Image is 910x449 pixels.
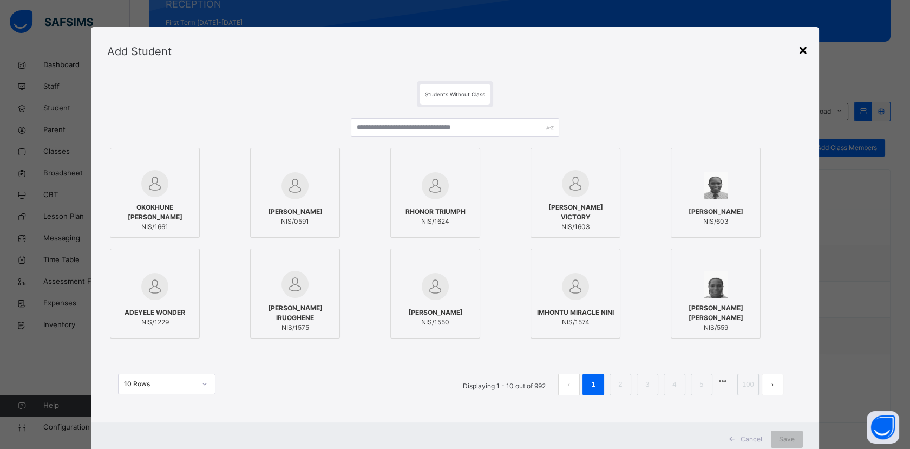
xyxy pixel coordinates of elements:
div: 10 Rows [124,379,195,389]
li: 100 [737,374,759,395]
button: next page [762,374,783,395]
button: Open asap [867,411,899,444]
li: 5 [691,374,712,395]
span: NIS/0591 [268,217,323,226]
li: 2 [610,374,631,395]
span: Save [779,434,795,444]
span: NIS/559 [677,323,755,333]
li: 向后 5 页 [715,374,730,389]
span: NIS/603 [688,217,743,226]
span: Cancel [741,434,762,444]
span: NIS/1575 [256,323,334,333]
img: default.svg [562,273,589,300]
span: NIS/1550 [408,317,463,327]
span: ADEYELE WONDER [125,308,185,317]
span: [PERSON_NAME] [688,207,743,217]
a: 2 [615,378,625,392]
div: × [798,38,808,61]
img: NIS_603.png [704,172,728,199]
span: Add Student [107,45,172,58]
span: NIS/1603 [536,222,614,232]
img: default.svg [422,273,449,300]
span: NIS/1229 [125,317,185,327]
span: [PERSON_NAME] IRUOGHENE [256,303,334,323]
span: OKOKHUNE [PERSON_NAME] [116,203,194,222]
span: [PERSON_NAME] [268,207,323,217]
li: 上一页 [558,374,580,395]
li: 4 [664,374,685,395]
li: 3 [637,374,658,395]
img: NIS_559.png [704,271,728,298]
a: 3 [642,378,652,392]
span: RHONOR TRIUMPH [405,207,466,217]
span: NIS/1624 [405,217,466,226]
a: 100 [739,378,757,392]
a: 4 [669,378,679,392]
span: Students Without Class [425,91,485,97]
a: 1 [588,378,598,392]
img: default.svg [422,172,449,199]
img: default.svg [141,273,168,300]
li: 下一页 [762,374,783,395]
span: IMHONTU MIRACLE NINI [537,308,614,317]
span: NIS/1661 [116,222,194,232]
img: default.svg [141,170,168,197]
img: default.svg [281,271,309,298]
li: Displaying 1 - 10 out of 992 [455,374,554,395]
span: [PERSON_NAME] [PERSON_NAME] [677,303,755,323]
button: prev page [558,374,580,395]
span: [PERSON_NAME] [408,308,463,317]
span: [PERSON_NAME] VICTORY [536,203,614,222]
li: 1 [582,374,604,395]
span: NIS/1574 [537,317,614,327]
img: default.svg [562,170,589,197]
a: 5 [696,378,706,392]
img: default.svg [281,172,309,199]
